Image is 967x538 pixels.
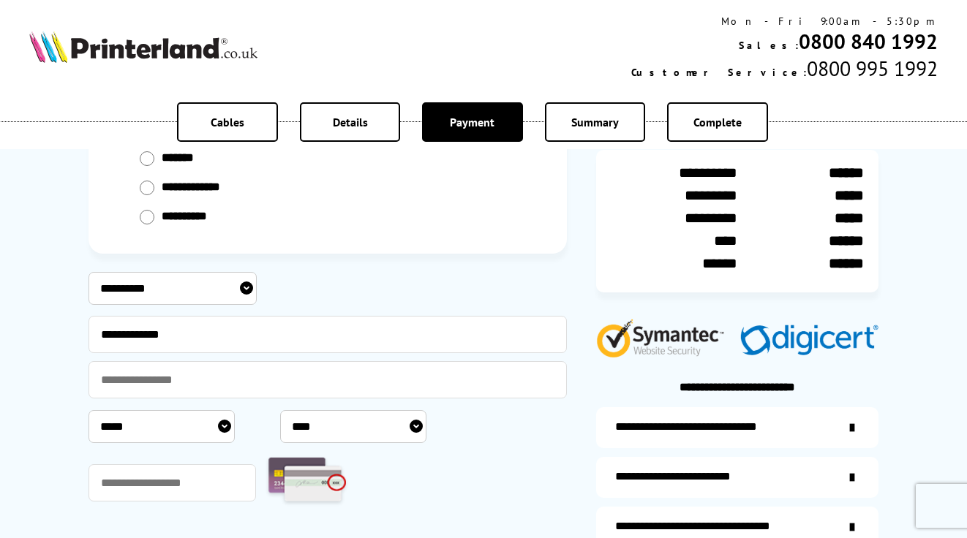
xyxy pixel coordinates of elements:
a: additional-ink [596,407,878,448]
span: 0800 995 1992 [807,55,938,82]
span: Summary [571,115,619,129]
a: 0800 840 1992 [799,28,938,55]
a: items-arrive [596,457,878,498]
span: Payment [450,115,494,129]
span: Complete [693,115,742,129]
span: Customer Service: [631,66,807,79]
img: Printerland Logo [29,31,257,63]
span: Details [333,115,368,129]
span: Cables [211,115,244,129]
div: Mon - Fri 9:00am - 5:30pm [631,15,938,28]
span: Sales: [739,39,799,52]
